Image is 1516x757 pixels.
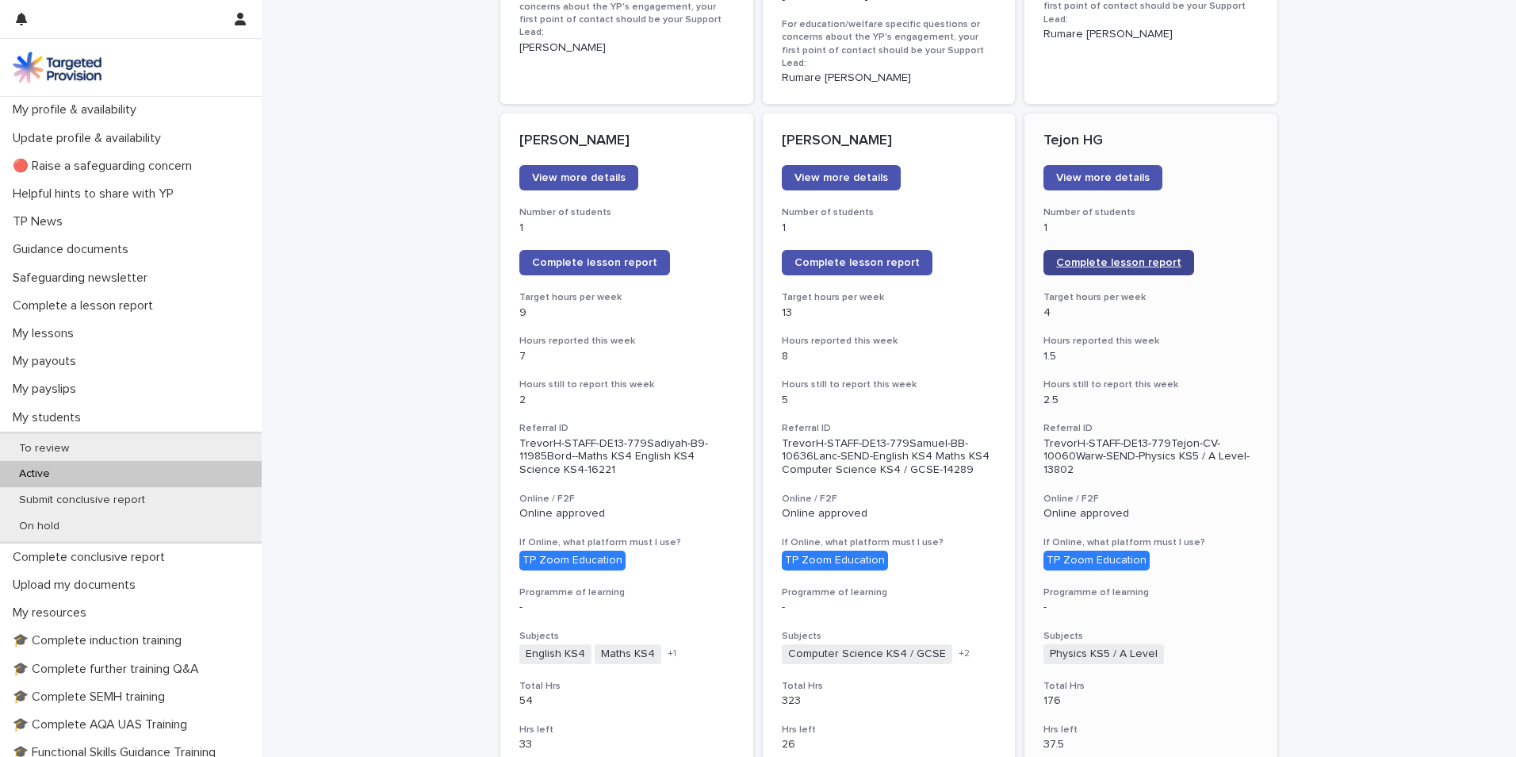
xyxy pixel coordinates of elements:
p: [PERSON_NAME] [782,133,997,150]
p: 🔴 Raise a safeguarding concern [6,159,205,174]
span: + 2 [959,649,970,659]
p: 2 [519,394,734,407]
h3: Subjects [519,630,734,643]
p: 1.5 [1043,350,1258,363]
p: TP News [6,214,75,229]
h3: Programme of learning [782,586,997,599]
h3: Online / F2F [519,493,734,505]
p: My payouts [6,354,89,369]
h3: Online / F2F [782,493,997,505]
p: 8 [782,350,997,363]
h3: Hrs left [1043,724,1258,736]
p: [PERSON_NAME] [519,133,734,150]
h3: Hours still to report this week [519,378,734,391]
p: 37.5 [1043,738,1258,751]
p: Complete conclusive report [6,550,178,565]
h3: Total Hrs [1043,680,1258,693]
p: Guidance documents [6,242,141,257]
div: TP Zoom Education [782,551,888,571]
h3: Online / F2F [1043,493,1258,505]
p: My students [6,410,94,425]
p: 26 [782,738,997,751]
h3: Number of students [1043,206,1258,219]
img: M5nRWzHhSzIhMunXDL62 [13,52,101,83]
h3: Referral ID [519,422,734,435]
p: 🎓 Complete AQA UAS Training [6,717,200,732]
p: My profile & availability [6,102,149,117]
p: 54 [519,694,734,708]
h3: Target hours per week [1043,291,1258,304]
p: Update profile & availability [6,131,174,146]
a: View more details [782,165,901,190]
p: Tejon HG [1043,133,1258,150]
h3: Hours reported this week [519,335,734,348]
span: Computer Science KS4 / GCSE [782,644,952,664]
span: View more details [1056,172,1150,183]
p: Helpful hints to share with YP [6,186,186,202]
p: 323 [782,694,997,708]
h3: Referral ID [782,422,997,435]
span: View more details [532,172,626,183]
h3: Hours still to report this week [1043,378,1258,391]
p: Rumare [PERSON_NAME] [1043,28,1258,41]
h3: Target hours per week [519,291,734,304]
div: TP Zoom Education [519,551,626,571]
p: - [782,601,997,614]
span: View more details [794,172,888,183]
p: 13 [782,306,997,320]
h3: Subjects [782,630,997,643]
span: Complete lesson report [1056,257,1181,268]
h3: Programme of learning [1043,586,1258,599]
h3: If Online, what platform must I use? [1043,536,1258,549]
h3: Hrs left [519,724,734,736]
span: Complete lesson report [532,257,657,268]
p: 1 [519,221,734,235]
p: My resources [6,605,99,621]
p: To review [6,442,82,455]
p: Active [6,467,63,481]
p: 5 [782,394,997,407]
p: On hold [6,520,72,533]
p: 🎓 Complete SEMH training [6,690,178,705]
span: English KS4 [519,644,591,664]
h3: Hours reported this week [782,335,997,348]
p: TrevorH-STAFF-DE13-779Sadiyah-B9-11985Bord--Maths KS4 English KS4 Science KS4-16221 [519,437,734,477]
h3: Referral ID [1043,422,1258,435]
h3: Hours still to report this week [782,378,997,391]
span: Complete lesson report [794,257,920,268]
h3: Programme of learning [519,586,734,599]
p: Online approved [519,507,734,521]
h3: Total Hrs [519,680,734,693]
h3: For education/welfare specific questions or concerns about the YP's engagement, your first point ... [782,18,997,70]
span: Maths KS4 [595,644,661,664]
p: 1 [1043,221,1258,235]
p: 🎓 Complete further training Q&A [6,662,212,677]
a: Complete lesson report [782,250,932,275]
p: 7 [519,350,734,363]
p: [PERSON_NAME] [519,41,734,55]
a: View more details [519,165,638,190]
p: 176 [1043,694,1258,708]
p: 33 [519,738,734,751]
p: TrevorH-STAFF-DE13-779Samuel-BB-10636Lanc-SEND-English KS4 Maths KS4 Computer Science KS4 / GCSE-... [782,437,997,477]
h3: Number of students [519,206,734,219]
p: 4 [1043,306,1258,320]
span: + 1 [668,649,676,659]
p: - [519,601,734,614]
p: 1 [782,221,997,235]
h3: If Online, what platform must I use? [782,536,997,549]
p: Online approved [1043,507,1258,521]
p: Upload my documents [6,578,148,593]
p: 2.5 [1043,394,1258,407]
h3: If Online, what platform must I use? [519,536,734,549]
p: - [1043,601,1258,614]
div: TP Zoom Education [1043,551,1150,571]
a: Complete lesson report [519,250,670,275]
p: Complete a lesson report [6,298,166,313]
h3: Number of students [782,206,997,219]
span: Physics KS5 / A Level [1043,644,1164,664]
p: My lessons [6,326,86,341]
p: Submit conclusive report [6,494,158,507]
h3: Subjects [1043,630,1258,643]
a: View more details [1043,165,1162,190]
